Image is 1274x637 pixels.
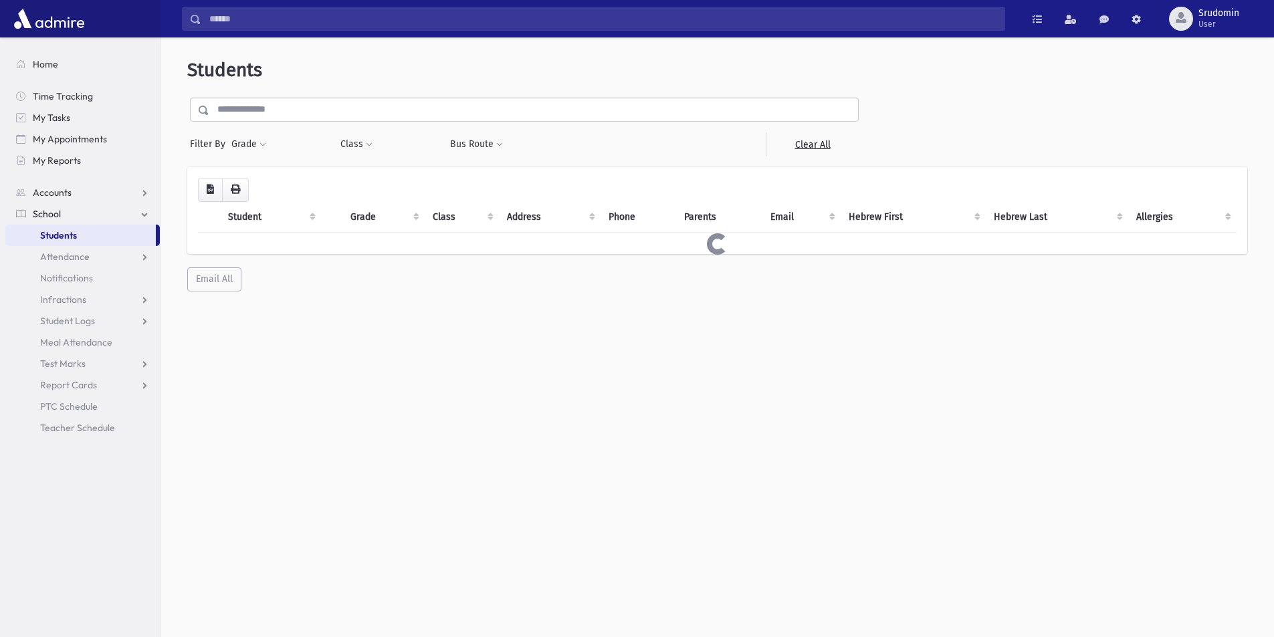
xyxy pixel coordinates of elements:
[40,379,97,391] span: Report Cards
[201,7,1004,31] input: Search
[187,267,241,291] button: Email All
[5,396,160,417] a: PTC Schedule
[231,132,267,156] button: Grade
[5,225,156,246] a: Students
[5,128,160,150] a: My Appointments
[33,186,72,199] span: Accounts
[1198,8,1239,19] span: Srudomin
[11,5,88,32] img: AdmirePro
[449,132,504,156] button: Bus Route
[766,132,859,156] a: Clear All
[340,132,373,156] button: Class
[1198,19,1239,29] span: User
[40,358,86,370] span: Test Marks
[40,251,90,263] span: Attendance
[5,353,160,374] a: Test Marks
[33,90,93,102] span: Time Tracking
[33,112,70,124] span: My Tasks
[5,86,160,107] a: Time Tracking
[190,137,231,151] span: Filter By
[5,182,160,203] a: Accounts
[499,202,601,233] th: Address
[5,289,160,310] a: Infractions
[5,310,160,332] a: Student Logs
[40,336,112,348] span: Meal Attendance
[40,229,77,241] span: Students
[5,246,160,267] a: Attendance
[40,422,115,434] span: Teacher Schedule
[676,202,762,233] th: Parents
[220,202,321,233] th: Student
[5,53,160,75] a: Home
[601,202,676,233] th: Phone
[841,202,985,233] th: Hebrew First
[40,400,98,412] span: PTC Schedule
[40,293,86,305] span: Infractions
[33,208,61,220] span: School
[222,178,249,202] button: Print
[5,417,160,438] a: Teacher Schedule
[5,267,160,289] a: Notifications
[342,202,424,233] th: Grade
[5,203,160,225] a: School
[762,202,841,233] th: Email
[33,58,58,70] span: Home
[198,178,223,202] button: CSV
[5,374,160,396] a: Report Cards
[986,202,1129,233] th: Hebrew Last
[40,315,95,327] span: Student Logs
[187,59,262,81] span: Students
[33,154,81,166] span: My Reports
[1128,202,1237,233] th: Allergies
[425,202,500,233] th: Class
[5,332,160,353] a: Meal Attendance
[40,272,93,284] span: Notifications
[5,150,160,171] a: My Reports
[5,107,160,128] a: My Tasks
[33,133,107,145] span: My Appointments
